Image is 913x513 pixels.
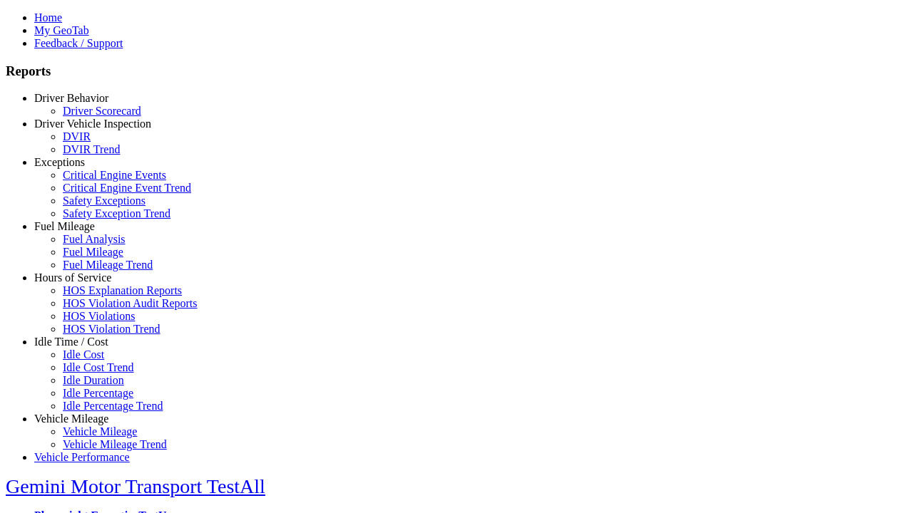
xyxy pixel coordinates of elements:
[63,284,182,296] a: HOS Explanation Reports
[63,182,191,194] a: Critical Engine Event Trend
[34,24,89,36] a: My GeoTab
[63,207,170,219] a: Safety Exception Trend
[63,425,137,437] a: Vehicle Mileage
[34,271,111,284] a: Hours of Service
[63,361,134,373] a: Idle Cost Trend
[34,118,151,130] a: Driver Vehicle Inspection
[63,143,120,155] a: DVIR Trend
[63,348,104,361] a: Idle Cost
[63,169,166,181] a: Critical Engine Events
[34,336,108,348] a: Idle Time / Cost
[34,220,95,232] a: Fuel Mileage
[6,63,907,79] h3: Reports
[63,323,160,335] a: HOS Violation Trend
[63,130,91,142] a: DVIR
[34,11,62,24] a: Home
[63,374,124,386] a: Idle Duration
[63,438,167,450] a: Vehicle Mileage Trend
[34,451,130,463] a: Vehicle Performance
[34,413,108,425] a: Vehicle Mileage
[63,195,146,207] a: Safety Exceptions
[63,400,163,412] a: Idle Percentage Trend
[34,156,85,168] a: Exceptions
[63,233,126,245] a: Fuel Analysis
[34,92,108,104] a: Driver Behavior
[63,105,141,117] a: Driver Scorecard
[63,310,135,322] a: HOS Violations
[6,475,265,497] a: Gemini Motor Transport TestAll
[63,259,153,271] a: Fuel Mileage Trend
[34,37,123,49] a: Feedback / Support
[63,387,133,399] a: Idle Percentage
[63,246,123,258] a: Fuel Mileage
[63,297,198,309] a: HOS Violation Audit Reports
